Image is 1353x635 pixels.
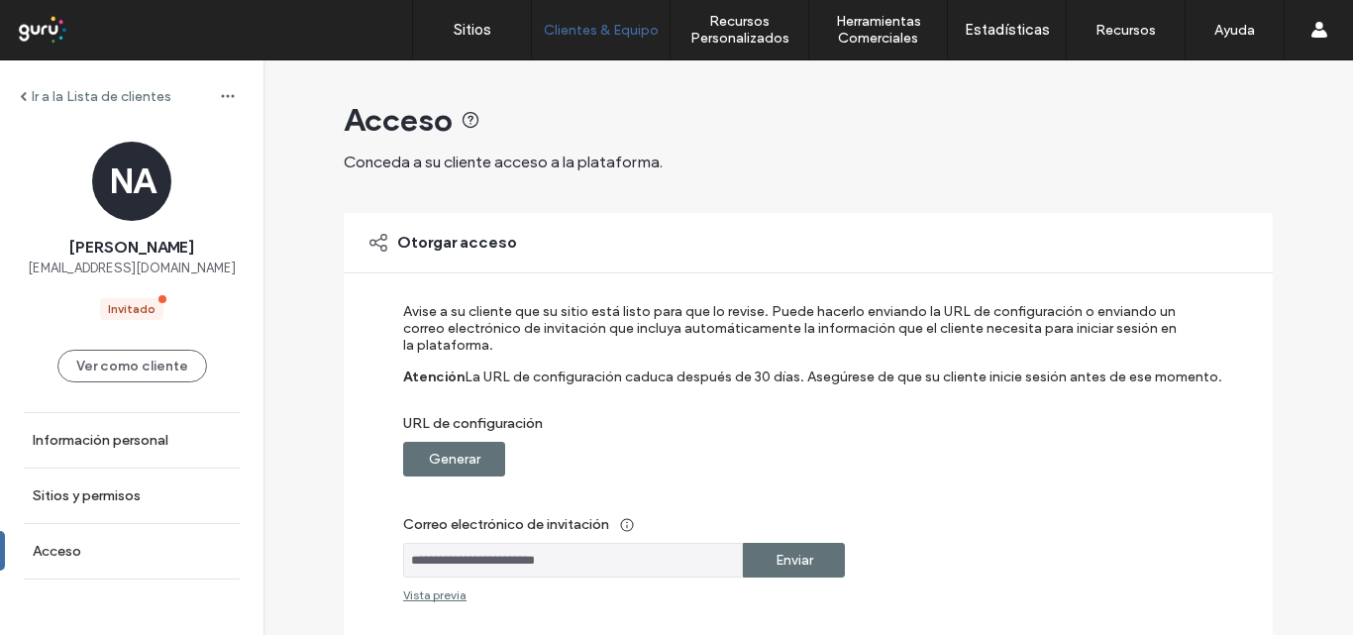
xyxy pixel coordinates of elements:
[33,487,141,504] label: Sitios y permisos
[403,587,467,602] div: Vista previa
[403,415,1187,442] label: URL de configuración
[429,441,480,477] label: Generar
[69,237,194,259] span: [PERSON_NAME]
[57,350,207,382] button: Ver como cliente
[403,369,465,415] label: Atención
[454,21,491,39] label: Sitios
[33,432,168,449] label: Información personal
[403,506,1187,543] label: Correo electrónico de invitación
[809,13,947,47] label: Herramientas Comerciales
[43,14,97,32] span: Ayuda
[1095,22,1156,39] label: Recursos
[965,21,1050,39] label: Estadísticas
[32,88,171,105] label: Ir a la Lista de clientes
[108,300,156,318] div: Invitado
[776,542,813,579] label: Enviar
[397,232,517,254] span: Otorgar acceso
[403,303,1187,369] label: Avise a su cliente que su sitio está listo para que lo revise. Puede hacerlo enviando la URL de c...
[344,153,663,171] span: Conceda a su cliente acceso a la plataforma.
[1214,22,1255,39] label: Ayuda
[465,369,1222,415] label: La URL de configuración caduca después de 30 días. Asegúrese de que su cliente inicie sesión ante...
[28,259,236,278] span: [EMAIL_ADDRESS][DOMAIN_NAME]
[33,543,81,560] label: Acceso
[344,100,453,140] span: Acceso
[92,142,171,221] div: NA
[671,13,808,47] label: Recursos Personalizados
[544,22,659,39] label: Clientes & Equipo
